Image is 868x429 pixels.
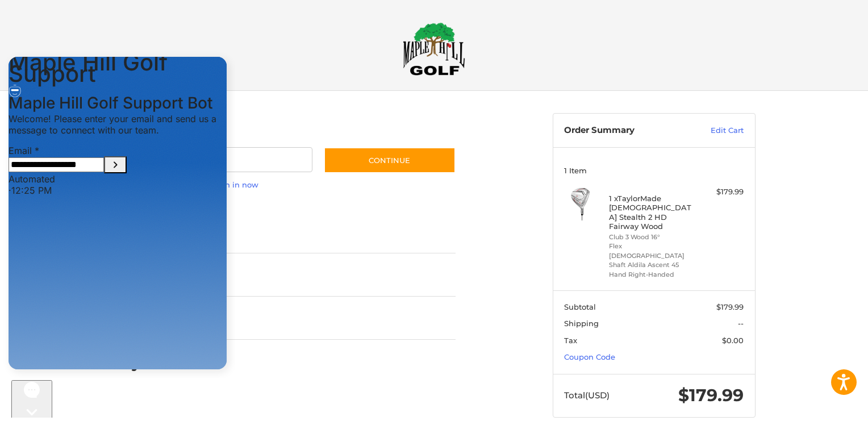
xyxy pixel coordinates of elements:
div: Automated [9,122,227,145]
span: Email [9,94,39,105]
span: $0.00 [722,336,744,345]
h4: 1 x TaylorMade [DEMOGRAPHIC_DATA] Stealth 2 HD Fairway Wood [609,194,696,231]
span: Subtotal [564,302,596,311]
li: Shaft Aldila Ascent 45 [609,260,696,270]
iframe: Gorgias live chat messenger [11,380,52,418]
h3: Maple Hill Golf Support Bot [9,46,227,57]
div: Live chat window header [9,6,227,33]
div: · 12:25 PM [9,134,227,145]
button: Submit Email [104,105,127,122]
span: Shipping [564,319,599,328]
li: Flex [DEMOGRAPHIC_DATA] [609,241,696,260]
div: Conversation messages [9,33,227,145]
h1: Maple Hill Golf Support [9,6,227,28]
span: $179.99 [716,302,744,311]
span: -- [738,319,744,328]
span: Tax [564,336,577,345]
p: Welcome! Please enter your email and send us a message to connect with our team. [9,62,227,85]
span: $179.99 [678,385,744,406]
li: Club 3 Wood 16° [609,232,696,242]
span: Total (USD) [564,390,610,401]
input: Email [9,106,104,121]
div: $179.99 [699,186,744,198]
li: Hand Right-Handed [609,270,696,280]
